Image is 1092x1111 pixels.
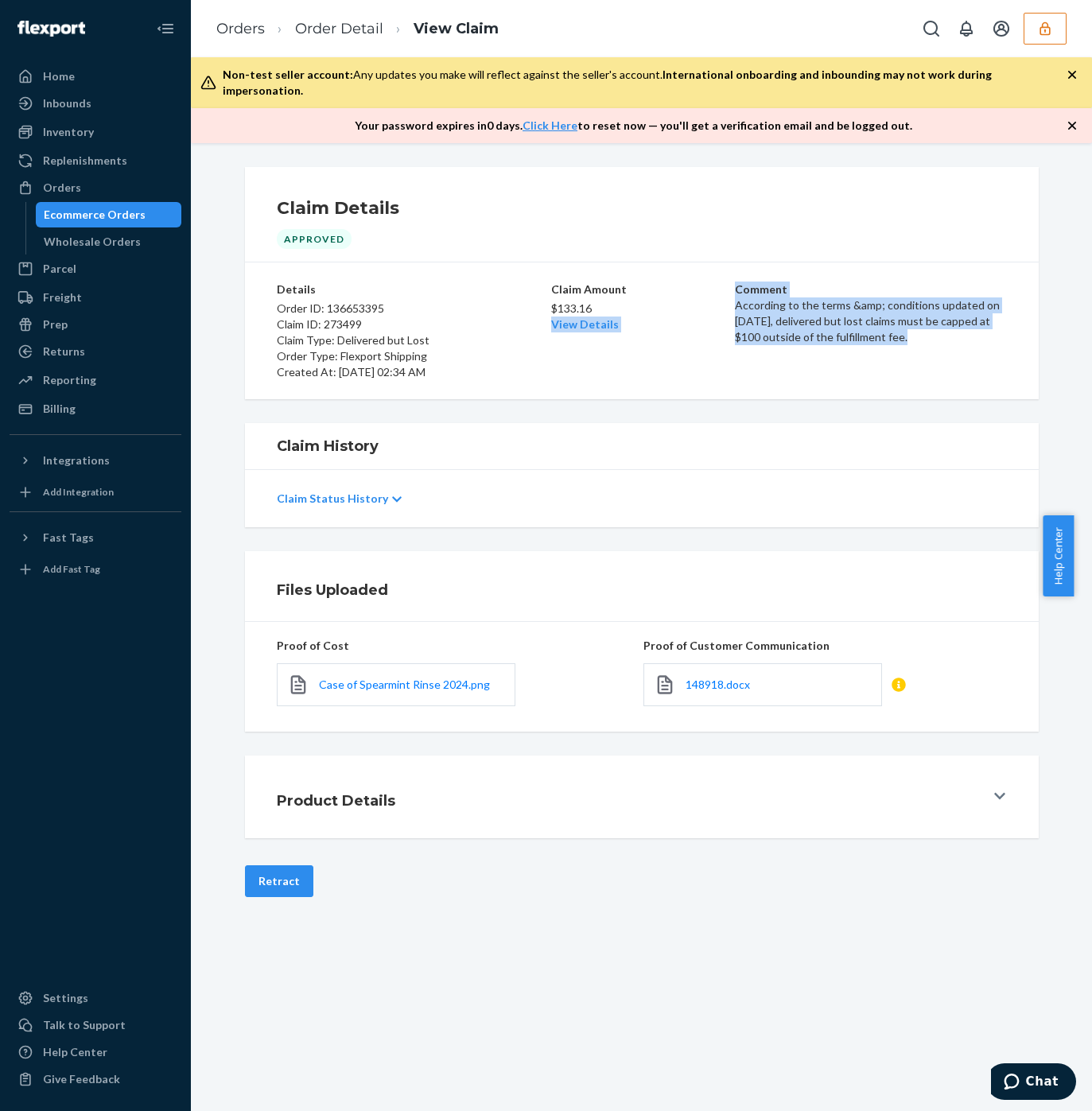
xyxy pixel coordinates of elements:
button: Open account menu [985,13,1017,45]
a: Click Here [523,118,577,132]
a: Freight [10,285,181,310]
a: Orders [10,175,181,200]
p: $133.16 [551,301,733,317]
p: Order ID: 136653395 [277,301,548,317]
div: Integrations [43,453,110,468]
a: Help Center [10,1039,181,1065]
div: Wholesale Orders [44,234,141,250]
ol: breadcrumbs [204,6,511,52]
a: View Details [551,317,619,331]
div: Inbounds [43,95,91,111]
a: View Claim [414,20,499,37]
a: Reporting [10,367,181,393]
div: Inventory [43,124,94,140]
button: Product Details [245,756,1039,838]
div: Reporting [43,372,96,388]
a: 148918.docx [686,677,750,693]
button: Fast Tags [10,525,181,550]
a: Orders [216,20,265,37]
p: According to the terms &amp; conditions updated on [DATE], delivered but lost claims must be capp... [735,297,1006,345]
div: Help Center [43,1044,107,1060]
a: Home [10,64,181,89]
div: Returns [43,344,85,359]
a: Settings [10,985,181,1011]
button: Open Search Box [915,13,947,45]
a: Case of Spearmint Rinse 2024.png [319,677,490,693]
a: Order Detail [295,20,383,37]
a: Prep [10,312,181,337]
iframe: Opens a widget where you can chat to one of our agents [991,1063,1076,1103]
p: Claim ID: 273499 [277,317,548,332]
a: Billing [10,396,181,421]
div: Add Integration [43,485,114,499]
p: Claim Type: Delivered but Lost [277,332,548,348]
div: Orders [43,180,81,196]
div: Prep [43,317,68,332]
p: Order Type: Flexport Shipping [277,348,548,364]
a: Add Fast Tag [10,557,181,582]
p: Created At: [DATE] 02:34 AM [277,364,548,380]
p: Details [277,282,548,297]
img: Flexport logo [17,21,85,37]
div: Fast Tags [43,530,94,546]
a: Parcel [10,256,181,282]
p: Your password expires in 0 days . to reset now — you'll get a verification email and be logged out. [355,118,912,134]
span: 148918.docx [686,678,750,691]
p: Proof of Cost [277,638,640,654]
h1: Claim Details [277,196,1007,221]
p: Proof of Customer Communication [643,638,1007,654]
div: Parcel [43,261,76,277]
div: Approved [277,229,352,249]
p: Claim Amount [551,282,733,297]
a: Inbounds [10,91,181,116]
button: Help Center [1043,515,1074,596]
div: Give Feedback [43,1071,120,1087]
a: Inventory [10,119,181,145]
a: Replenishments [10,148,181,173]
button: Close Navigation [150,13,181,45]
div: Freight [43,289,82,305]
a: Wholesale Orders [36,229,182,254]
h1: Files Uploaded [277,580,1007,600]
button: Give Feedback [10,1066,181,1092]
h1: Product Details [277,791,395,811]
button: Retract [245,865,313,897]
div: Settings [43,990,88,1006]
button: Talk to Support [10,1012,181,1038]
div: Any updates you make will reflect against the seller's account. [223,67,1067,99]
h1: Claim History [277,436,1007,456]
div: Billing [43,401,76,417]
div: Add Fast Tag [43,562,100,576]
a: Returns [10,339,181,364]
div: Replenishments [43,153,127,169]
span: Non-test seller account: [223,68,353,81]
div: Ecommerce Orders [44,207,146,223]
a: Ecommerce Orders [36,202,182,227]
button: Open notifications [950,13,982,45]
p: Comment [735,282,1006,297]
a: Add Integration [10,480,181,505]
p: Claim Status History [277,491,388,507]
span: Case of Spearmint Rinse 2024.png [319,678,490,691]
div: Home [43,68,75,84]
div: Talk to Support [43,1017,126,1033]
button: Integrations [10,448,181,473]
